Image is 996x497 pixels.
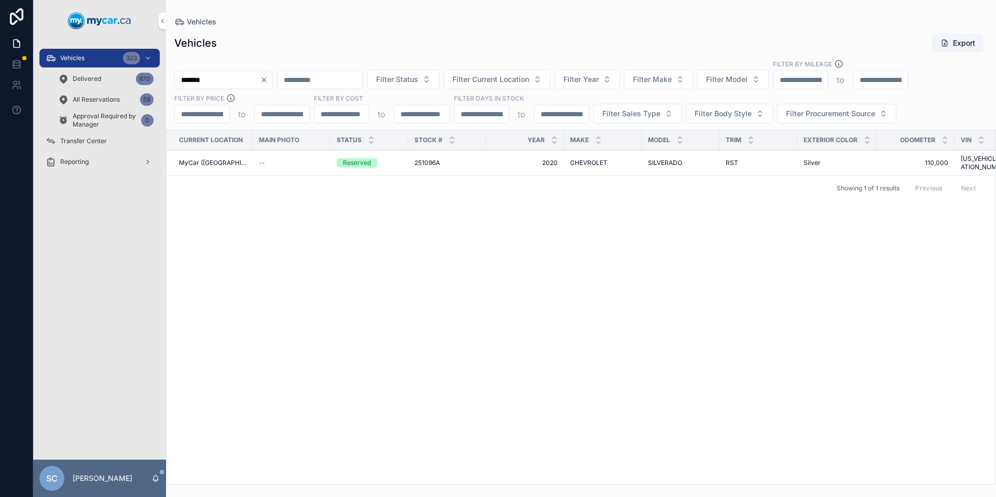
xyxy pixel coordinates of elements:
[259,136,299,144] span: Main Photo
[518,108,525,120] p: to
[726,136,741,144] span: Trim
[786,108,875,119] span: Filter Procurement Source
[624,70,693,89] button: Select Button
[648,159,713,167] a: SILVERADO
[39,153,160,171] a: Reporting
[706,74,748,85] span: Filter Model
[528,136,545,144] span: Year
[602,108,660,119] span: Filter Sales Type
[33,42,166,185] div: scrollable content
[73,95,120,104] span: All Reservations
[73,112,137,129] span: Approval Required by Manager
[259,159,265,167] span: --
[376,74,418,85] span: Filter Status
[179,159,246,167] a: MyCar ([GEOGRAPHIC_DATA])
[174,36,217,50] h1: Vehicles
[60,54,85,62] span: Vehicles
[140,93,154,106] div: 58
[39,49,160,67] a: Vehicles323
[174,93,224,103] label: FILTER BY PRICE
[563,74,599,85] span: Filter Year
[52,70,160,88] a: Delivered870
[837,74,845,86] p: to
[961,136,972,144] span: VIN
[648,159,682,167] span: SILVERADO
[804,159,821,167] span: Silver
[570,159,607,167] span: CHEVROLET
[123,52,140,64] div: 323
[260,76,272,84] button: Clear
[343,158,371,168] div: Reserved
[136,73,154,85] div: 870
[900,136,935,144] span: Odometer
[492,159,558,167] a: 2020
[414,159,480,167] a: 251096A
[238,108,246,120] p: to
[414,159,440,167] span: 251096A
[367,70,439,89] button: Select Button
[174,17,216,27] a: Vehicles
[68,12,131,29] img: App logo
[837,184,900,192] span: Showing 1 of 1 results
[314,93,363,103] label: FILTER BY COST
[648,136,670,144] span: Model
[60,158,89,166] span: Reporting
[141,114,154,127] div: 0
[73,473,132,484] p: [PERSON_NAME]
[593,104,682,123] button: Select Button
[39,132,160,150] a: Transfer Center
[444,70,550,89] button: Select Button
[777,104,896,123] button: Select Button
[179,136,243,144] span: Current Location
[187,17,216,27] span: Vehicles
[932,34,984,52] button: Export
[697,70,769,89] button: Select Button
[73,75,101,83] span: Delivered
[414,136,442,144] span: Stock #
[686,104,773,123] button: Select Button
[60,137,107,145] span: Transfer Center
[726,159,738,167] span: RST
[804,136,857,144] span: Exterior Color
[52,90,160,109] a: All Reservations58
[570,159,635,167] a: CHEVROLET
[695,108,752,119] span: Filter Body Style
[52,111,160,130] a: Approval Required by Manager0
[378,108,385,120] p: to
[452,74,529,85] span: Filter Current Location
[804,159,870,167] a: Silver
[454,93,524,103] label: Filter Days In Stock
[337,158,402,168] a: Reserved
[726,159,791,167] a: RST
[570,136,589,144] span: Make
[883,159,948,167] a: 110,000
[555,70,620,89] button: Select Button
[337,136,362,144] span: Status
[773,59,832,68] label: Filter By Mileage
[259,159,324,167] a: --
[633,74,672,85] span: Filter Make
[46,472,58,485] span: SC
